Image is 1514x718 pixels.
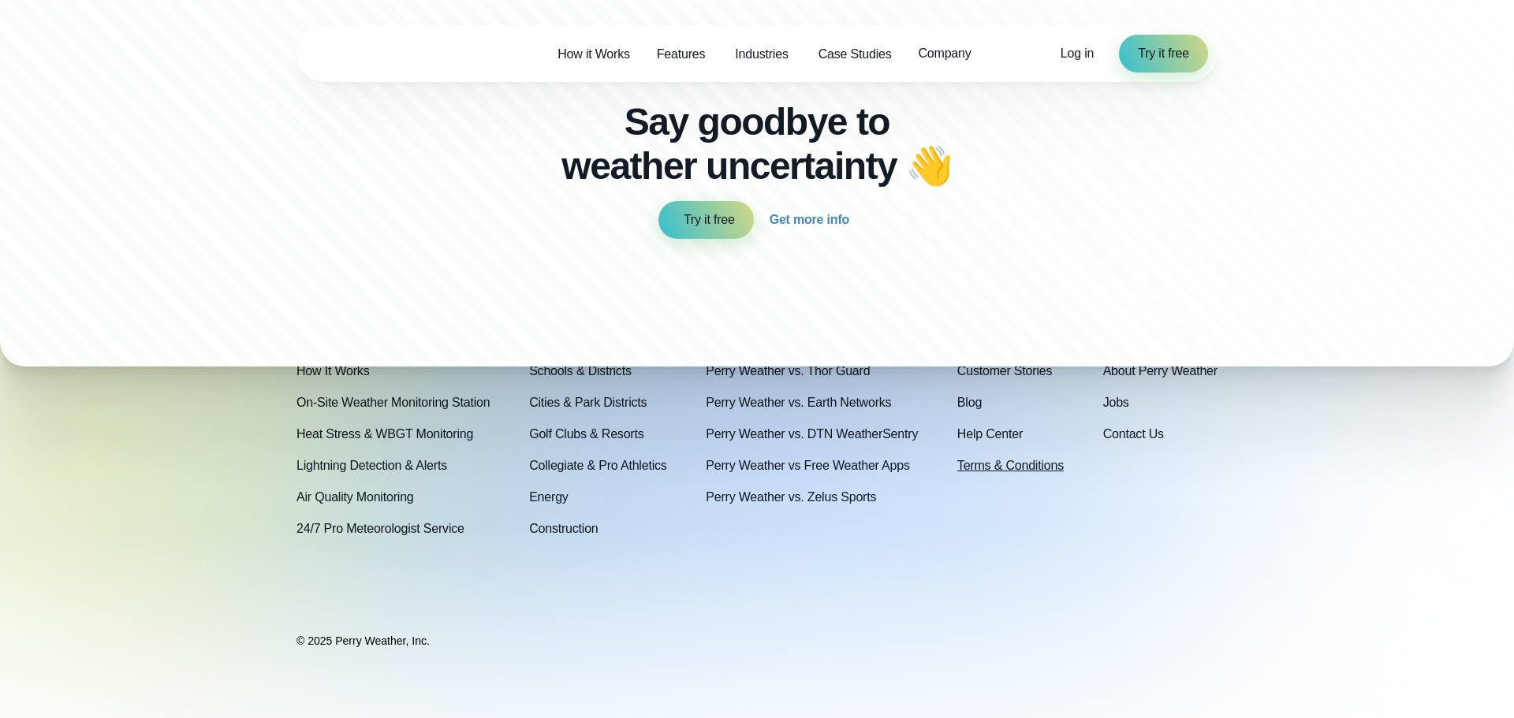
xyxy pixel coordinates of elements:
a: Perry Weather vs. Earth Networks [706,393,891,412]
a: Customer Stories [957,362,1052,381]
span: Company [918,44,971,63]
a: About Perry Weather [1103,362,1218,381]
span: Try it free [1138,44,1189,63]
div: © 2025 Perry Weather, Inc. [296,633,430,649]
span: Get more info [770,210,849,229]
a: Get more info [770,201,856,239]
a: Perry Weather vs. Thor Guard [706,362,870,381]
a: Air Quality Monitoring [296,488,414,507]
a: Collegiate & Pro Athletics [529,456,666,475]
a: Help Center [957,425,1023,444]
span: Log in [1061,47,1094,60]
a: Perry Weather vs. DTN WeatherSentry [706,425,918,444]
a: Golf Clubs & Resorts [529,425,643,444]
span: Try it free [684,210,735,229]
span: Features [657,45,706,64]
a: 24/7 Pro Meteorologist Service [296,519,464,538]
a: Lightning Detection & Alerts [296,456,447,475]
a: Perry Weather vs. Zelus Sports [706,488,876,507]
a: Log in [1061,44,1094,63]
span: Case Studies [819,45,892,64]
span: How it Works [557,45,630,64]
a: Case Studies [805,38,905,70]
a: Contact Us [1103,425,1164,444]
a: Cities & Park Districts [529,393,647,412]
a: Jobs [1103,393,1129,412]
a: How It Works [296,362,369,381]
a: Construction [529,519,598,538]
span: Industries [735,45,788,64]
a: Terms & Conditions [957,456,1064,475]
a: Heat Stress & WBGT Monitoring [296,425,473,444]
a: Energy [529,488,569,507]
a: How it Works [544,38,643,70]
a: Perry Weather vs Free Weather Apps [706,456,910,475]
a: On-Site Weather Monitoring Station [296,393,490,412]
a: Try it free [1119,35,1208,73]
a: Try it free [658,201,754,239]
p: Say goodbye to weather uncertainty 👋 [555,100,959,188]
a: Schools & Districts [529,362,632,381]
a: Blog [957,393,982,412]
